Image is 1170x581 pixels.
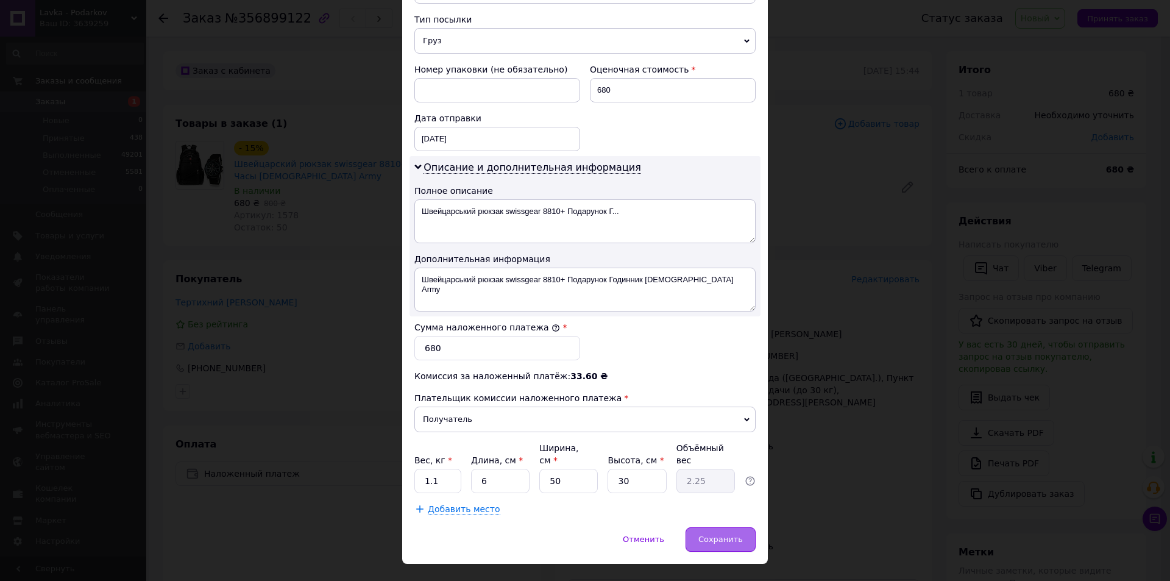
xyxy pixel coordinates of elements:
span: Добавить место [428,504,500,515]
label: Сумма наложенного платежа [414,323,560,332]
span: Отменить [623,535,664,544]
div: Оценочная стоимость [590,63,756,76]
span: Описание и дополнительная информация [424,162,641,174]
span: Получатель [414,407,756,432]
div: Дата отправки [414,112,580,124]
textarea: Швейцарський рюкзак swissgear 8810+ Подарунок Г... [414,199,756,243]
label: Высота, см [608,455,664,465]
label: Длина, см [471,455,523,465]
label: Вес, кг [414,455,452,465]
div: Номер упаковки (не обязательно) [414,63,580,76]
span: Груз [414,28,756,54]
div: Дополнительная информация [414,253,756,265]
span: 33.60 ₴ [570,371,608,381]
span: Тип посылки [414,15,472,24]
textarea: Швейцарський рюкзак swissgear 8810+ Подарунок Годинник [DEMOGRAPHIC_DATA] Army [414,268,756,312]
span: Плательщик комиссии наложенного платежа [414,393,622,403]
div: Полное описание [414,185,756,197]
div: Объёмный вес [676,442,735,466]
span: Сохранить [698,535,743,544]
label: Ширина, см [539,443,578,465]
div: Комиссия за наложенный платёж: [414,370,756,382]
